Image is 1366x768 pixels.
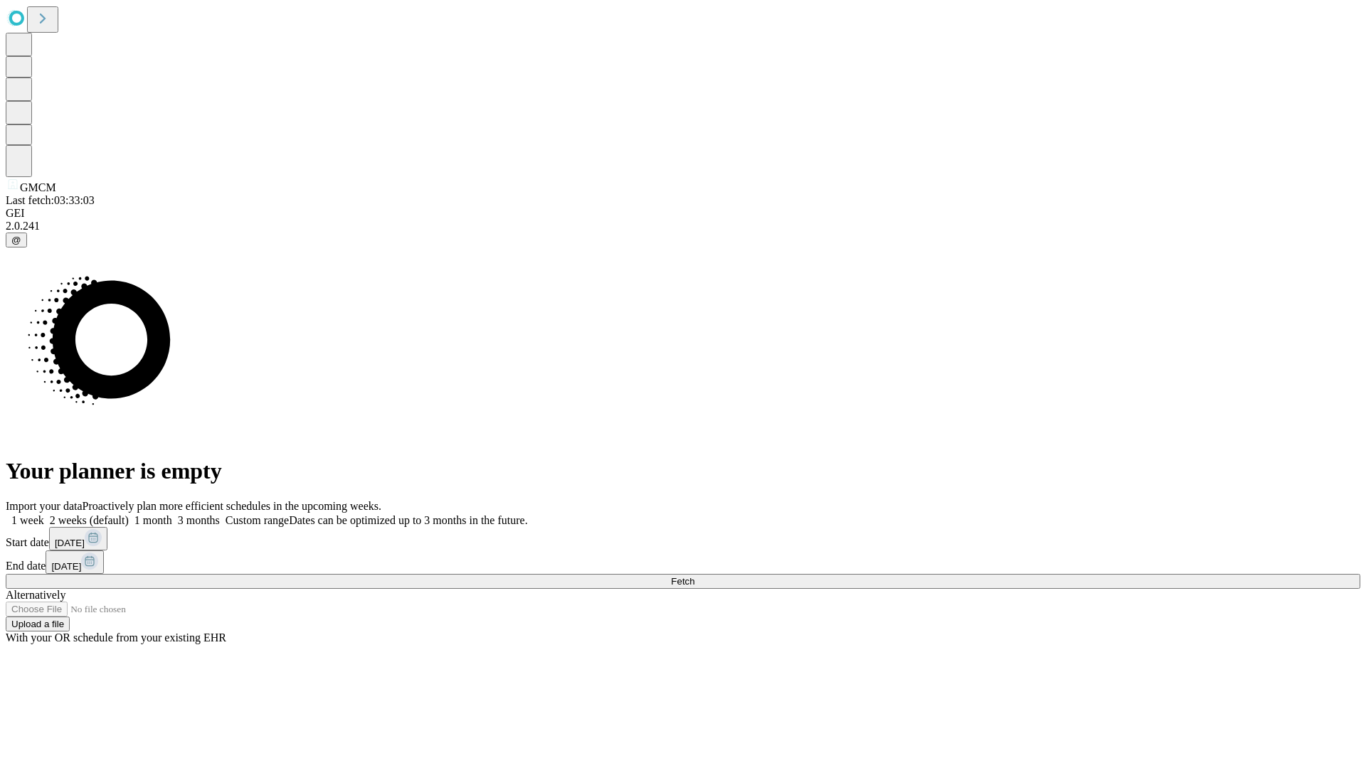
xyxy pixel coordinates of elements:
[49,527,107,550] button: [DATE]
[6,589,65,601] span: Alternatively
[6,617,70,631] button: Upload a file
[46,550,104,574] button: [DATE]
[6,527,1360,550] div: Start date
[6,550,1360,574] div: End date
[51,561,81,572] span: [DATE]
[6,458,1360,484] h1: Your planner is empty
[671,576,694,587] span: Fetch
[11,235,21,245] span: @
[226,514,289,526] span: Custom range
[83,500,381,512] span: Proactively plan more efficient schedules in the upcoming weeks.
[11,514,44,526] span: 1 week
[55,538,85,548] span: [DATE]
[178,514,220,526] span: 3 months
[289,514,527,526] span: Dates can be optimized up to 3 months in the future.
[20,181,56,193] span: GMCM
[6,233,27,247] button: @
[134,514,172,526] span: 1 month
[6,220,1360,233] div: 2.0.241
[6,207,1360,220] div: GEI
[6,194,95,206] span: Last fetch: 03:33:03
[6,631,226,644] span: With your OR schedule from your existing EHR
[6,574,1360,589] button: Fetch
[6,500,83,512] span: Import your data
[50,514,129,526] span: 2 weeks (default)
